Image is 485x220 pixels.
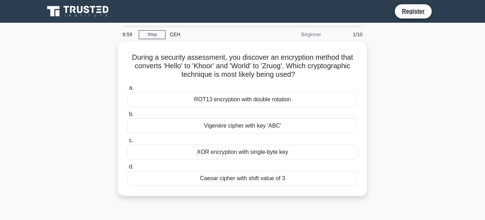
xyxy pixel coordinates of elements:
[127,92,358,107] div: ROT13 encryption with double rotation
[129,111,133,117] span: b.
[127,171,358,186] div: Caesar cipher with shift value of 3
[139,30,165,39] a: Stop
[129,137,133,143] span: c.
[118,27,139,42] div: 9:59
[165,27,263,42] div: CEH
[398,7,429,16] a: Register
[129,85,133,91] span: a.
[325,27,367,42] div: 1/10
[127,145,358,160] div: XOR encryption with single-byte key
[127,53,358,79] h5: During a security assessment, you discover an encryption method that converts 'Hello' to 'Khoor' ...
[127,118,358,133] div: Vigenère cipher with key 'ABC'
[129,163,133,170] span: d.
[263,27,325,42] div: Beginner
